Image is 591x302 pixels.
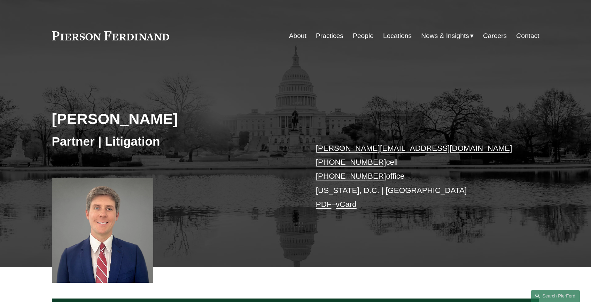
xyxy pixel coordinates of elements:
[483,29,507,42] a: Careers
[336,200,357,209] a: vCard
[516,29,539,42] a: Contact
[421,29,474,42] a: folder dropdown
[316,141,519,212] p: cell office [US_STATE], D.C. | [GEOGRAPHIC_DATA] –
[353,29,374,42] a: People
[316,158,386,167] a: [PHONE_NUMBER]
[316,29,343,42] a: Practices
[316,200,332,209] a: PDF
[52,110,296,128] h2: [PERSON_NAME]
[531,290,580,302] a: Search this site
[383,29,412,42] a: Locations
[52,134,296,149] h3: Partner | Litigation
[316,172,386,180] a: [PHONE_NUMBER]
[421,30,469,42] span: News & Insights
[316,144,512,153] a: [PERSON_NAME][EMAIL_ADDRESS][DOMAIN_NAME]
[289,29,306,42] a: About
